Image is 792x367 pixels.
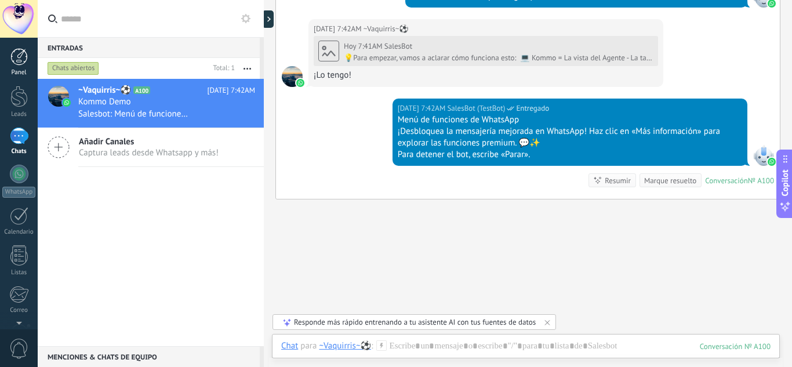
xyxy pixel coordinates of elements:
[63,99,71,107] img: icon
[344,42,384,51] div: Hoy 7:41AM
[38,37,260,58] div: Entradas
[48,61,99,75] div: Chats abiertos
[282,66,303,87] span: ~Vaquirris~⚽
[384,41,412,51] span: SalesBot
[516,103,549,114] span: Entregado
[371,340,373,352] span: :
[768,158,776,166] img: waba.svg
[209,63,235,74] div: Total: 1
[753,145,774,166] span: SalesBot
[296,79,304,87] img: waba.svg
[314,70,658,81] div: ¡Lo tengo!
[344,53,653,63] div: 💡Para empezar, vamos a aclarar cómo funciona esto: 💻 Kommo = La vista del Agente - La tarjeta de ...
[2,307,36,314] div: Correo
[398,114,742,126] div: Menú de funciones de WhatsApp
[314,23,364,35] div: [DATE] 7:42AM
[398,149,742,161] div: Para detener el bot, escribe «Parar».
[779,169,791,196] span: Copilot
[398,103,448,114] div: [DATE] 7:42AM
[2,269,36,277] div: Listas
[235,58,260,79] button: Más
[79,147,219,158] span: Captura leads desde Whatsapp y más!
[644,175,696,186] div: Marque resuelto
[2,228,36,236] div: Calendario
[262,10,274,28] div: Mostrar
[2,111,36,118] div: Leads
[364,23,409,35] span: ~Vaquirris~⚽
[78,96,131,108] span: Kommo Demo
[78,108,191,119] span: Salesbot: Menú de funciones de WhatsApp ¡Desbloquea la mensajería mejorada en WhatsApp! Haz clic ...
[447,103,505,114] span: SalesBot (TestBot)
[38,346,260,367] div: Menciones & Chats de equipo
[208,85,255,96] span: [DATE] 7:42AM
[2,69,36,77] div: Panel
[38,79,264,128] a: avataricon~Vaquirris~⚽A100[DATE] 7:42AMKommo DemoSalesbot: Menú de funciones de WhatsApp ¡Desbloq...
[300,340,317,352] span: para
[294,317,536,327] div: Responde más rápido entrenando a tu asistente AI con tus fuentes de datos
[2,187,35,198] div: WhatsApp
[79,136,219,147] span: Añadir Canales
[2,148,36,155] div: Chats
[78,85,131,96] span: ~Vaquirris~⚽
[398,126,742,149] div: ¡Desbloquea la mensajería mejorada en WhatsApp! Haz clic en «Más información» para explorar las f...
[705,176,748,186] div: Conversación
[133,86,150,94] span: A100
[605,175,631,186] div: Resumir
[319,340,371,351] div: ~Vaquirris~⚽
[700,341,771,351] div: 100
[748,176,774,186] div: № A100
